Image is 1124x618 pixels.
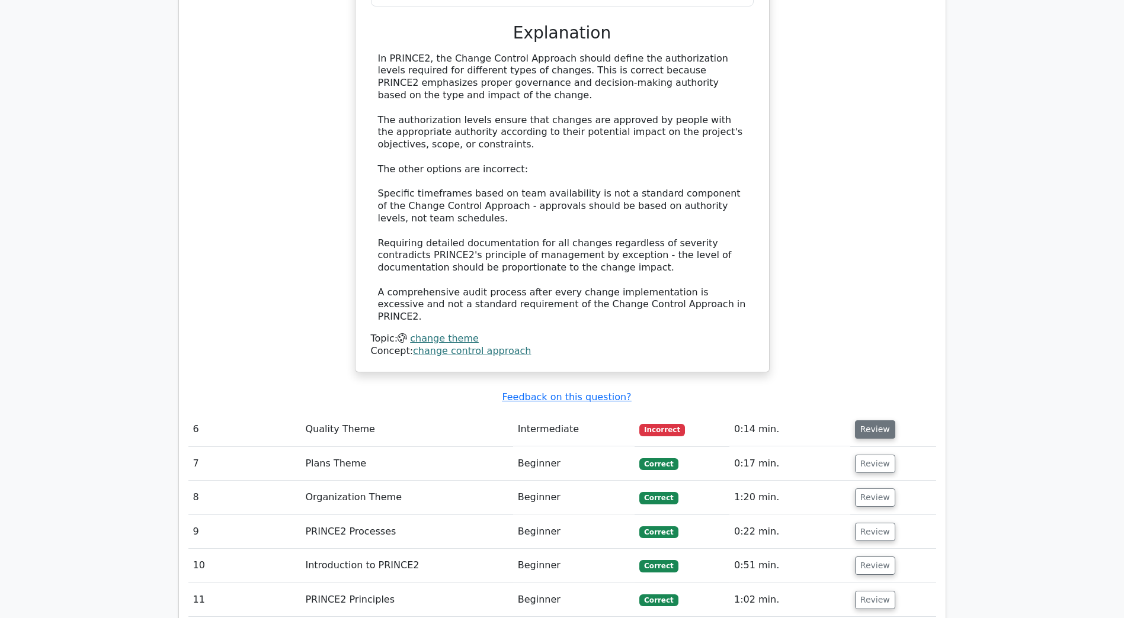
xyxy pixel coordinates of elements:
td: Intermediate [513,413,635,446]
td: PRINCE2 Principles [300,583,513,617]
td: Organization Theme [300,481,513,514]
span: Correct [639,594,678,606]
td: 7 [188,447,301,481]
td: PRINCE2 Processes [300,515,513,549]
div: Topic: [371,333,754,345]
td: 1:20 min. [729,481,850,514]
button: Review [855,488,895,507]
button: Review [855,556,895,575]
td: 6 [188,413,301,446]
div: In PRINCE2, the Change Control Approach should define the authorization levels required for diffe... [378,53,747,324]
button: Review [855,591,895,609]
td: 0:51 min. [729,549,850,582]
span: Correct [639,526,678,538]
td: 0:17 min. [729,447,850,481]
button: Review [855,523,895,541]
a: change control approach [413,345,531,356]
td: 8 [188,481,301,514]
td: 1:02 min. [729,583,850,617]
td: 9 [188,515,301,549]
button: Review [855,420,895,439]
span: Correct [639,560,678,572]
td: Beginner [513,549,635,582]
td: Plans Theme [300,447,513,481]
a: Feedback on this question? [502,391,631,403]
td: Beginner [513,515,635,549]
td: Introduction to PRINCE2 [300,549,513,582]
td: Beginner [513,481,635,514]
button: Review [855,455,895,473]
a: change theme [410,333,479,344]
td: Quality Theme [300,413,513,446]
span: Correct [639,492,678,504]
span: Incorrect [639,424,685,436]
h3: Explanation [378,23,747,43]
td: 0:14 min. [729,413,850,446]
td: Beginner [513,447,635,481]
td: 11 [188,583,301,617]
td: 0:22 min. [729,515,850,549]
td: 10 [188,549,301,582]
div: Concept: [371,345,754,358]
span: Correct [639,458,678,470]
td: Beginner [513,583,635,617]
